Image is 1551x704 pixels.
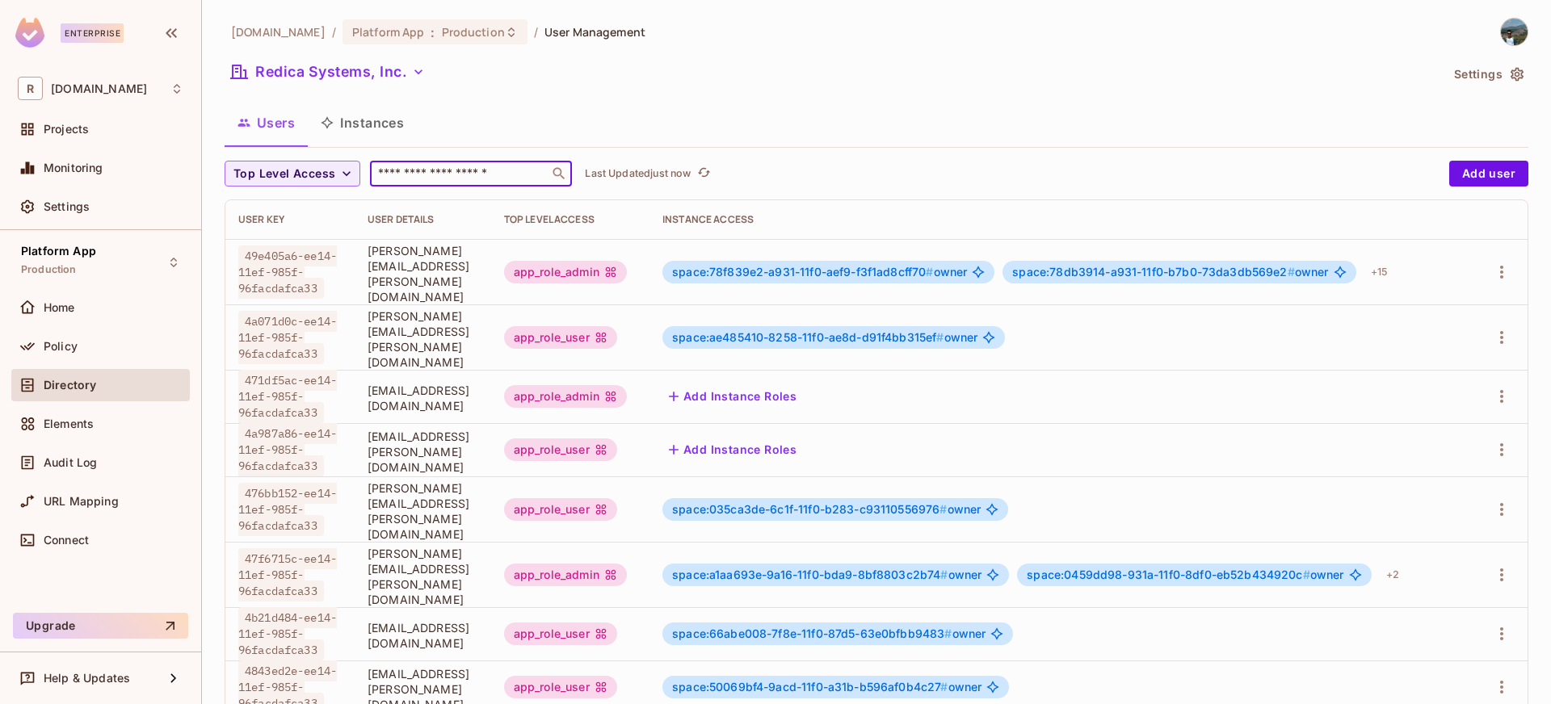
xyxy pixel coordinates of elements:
span: 4a071d0c-ee14-11ef-985f-96facdafca33 [238,311,337,364]
div: Enterprise [61,23,124,43]
span: 4b21d484-ee14-11ef-985f-96facdafca33 [238,607,337,660]
span: # [939,502,947,516]
span: 49e405a6-ee14-11ef-985f-96facdafca33 [238,245,337,299]
div: app_role_user [504,676,617,698]
span: owner [672,266,967,279]
span: Elements [44,417,94,430]
span: the active workspace [231,24,326,40]
span: User Management [544,24,645,40]
button: Add user [1449,161,1528,186]
span: Production [442,24,505,40]
button: Add Instance Roles [662,437,803,463]
button: Upgrade [13,613,188,639]
span: Platform App [352,24,425,40]
div: + 15 [1364,259,1394,285]
span: 471df5ac-ee14-11ef-985f-96facdafca33 [238,370,337,423]
span: owner [672,331,977,344]
span: space:78db3914-a931-11f0-b7b0-73da3db569e2 [1012,265,1294,279]
button: Top Level Access [225,161,360,186]
span: [EMAIL_ADDRESS][DOMAIN_NAME] [368,383,478,413]
div: Instance Access [662,213,1460,226]
div: app_role_admin [504,261,627,283]
span: Help & Updates [44,672,130,685]
div: app_role_user [504,438,617,461]
p: Last Updated just now [585,167,691,180]
span: refresh [697,166,711,182]
div: Top Level Access [504,213,637,226]
span: Directory [44,379,96,392]
span: [PERSON_NAME][EMAIL_ADDRESS][PERSON_NAME][DOMAIN_NAME] [368,243,478,304]
span: URL Mapping [44,495,119,508]
div: User Details [368,213,478,226]
div: app_role_user [504,622,617,645]
span: space:a1aa693e-9a16-11f0-bda9-8bf8803c2b74 [672,568,948,581]
span: [EMAIL_ADDRESS][DOMAIN_NAME] [368,620,478,651]
span: space:ae485410-8258-11f0-ae8d-d91f4bb315ef [672,330,944,344]
span: [PERSON_NAME][EMAIL_ADDRESS][PERSON_NAME][DOMAIN_NAME] [368,308,478,370]
button: Settings [1448,61,1528,87]
span: 476bb152-ee14-11ef-985f-96facdafca33 [238,483,337,536]
img: Alejandro Duarte Sánchez [1501,19,1528,45]
span: Audit Log [44,456,97,469]
span: Policy [44,340,78,353]
span: : [430,26,435,39]
span: Connect [44,534,89,547]
span: # [926,265,933,279]
span: Home [44,301,75,314]
div: app_role_user [504,498,617,521]
li: / [534,24,538,40]
span: 47f6715c-ee14-11ef-985f-96facdafca33 [238,548,337,601]
button: Instances [308,103,417,143]
img: SReyMgAAAABJRU5ErkJggg== [15,18,44,48]
button: Redica Systems, Inc. [225,59,431,85]
span: Workspace: redica.com [51,82,147,95]
span: Production [21,263,77,276]
span: Click to refresh data [691,164,713,183]
div: User Key [238,213,342,226]
span: owner [672,681,981,694]
div: app_role_user [504,326,617,349]
button: Add Instance Roles [662,383,803,409]
li: / [332,24,336,40]
span: space:66abe008-7f8e-11f0-87d5-63e0bfbb9483 [672,626,952,640]
span: [EMAIL_ADDRESS][PERSON_NAME][DOMAIN_NAME] [368,429,478,475]
div: app_role_admin [504,385,627,408]
span: space:50069bf4-9acd-11f0-a31b-b596af0b4c27 [672,680,948,694]
span: # [936,330,944,344]
span: space:035ca3de-6c1f-11f0-b283-c93110556976 [672,502,947,516]
span: Settings [44,200,90,213]
span: space:78f839e2-a931-11f0-aef9-f3f1ad8cff70 [672,265,933,279]
span: # [1288,265,1295,279]
div: app_role_admin [504,564,627,586]
span: owner [672,503,981,516]
span: Monitoring [44,161,103,174]
button: Users [225,103,308,143]
span: owner [1027,568,1343,581]
span: [PERSON_NAME][EMAIL_ADDRESS][PERSON_NAME][DOMAIN_NAME] [368,480,478,542]
span: Projects [44,123,89,136]
button: refresh [694,164,713,183]
span: [PERSON_NAME][EMAIL_ADDRESS][PERSON_NAME][DOMAIN_NAME] [368,546,478,607]
span: space:0459dd98-931a-11f0-8df0-eb52b434920c [1027,568,1309,581]
span: # [944,626,952,640]
span: # [940,680,948,694]
span: Top Level Access [233,164,335,184]
span: owner [1012,266,1328,279]
span: Platform App [21,245,96,258]
div: + 2 [1380,562,1406,588]
span: # [1303,568,1310,581]
span: owner [672,627,986,640]
span: 4a987a86-ee14-11ef-985f-96facdafca33 [238,423,337,476]
span: owner [672,568,981,581]
span: R [18,77,43,100]
span: # [940,568,948,581]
